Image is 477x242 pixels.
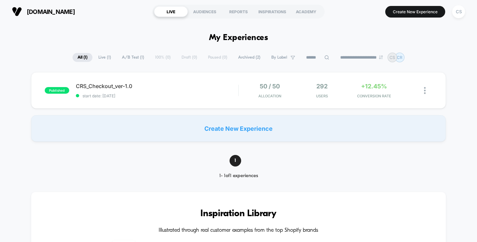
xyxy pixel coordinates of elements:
[117,53,149,62] span: A/B Test ( 1 )
[260,83,280,90] span: 50 / 50
[207,173,271,179] div: 1 - 1 of 1 experiences
[289,6,323,17] div: ACADEMY
[154,6,188,17] div: LIVE
[452,5,465,18] div: CS
[188,6,222,17] div: AUDIENCES
[424,87,426,94] img: close
[233,53,265,62] span: Archived ( 2 )
[258,94,281,98] span: Allocation
[385,6,445,18] button: Create New Experience
[76,83,238,89] span: CRS_Checkout_ver-1.0
[271,55,287,60] span: By Label
[350,94,398,98] span: CONVERSION RATE
[31,115,446,142] div: Create New Experience
[297,94,346,98] span: Users
[361,83,387,90] span: +12.45%
[230,155,241,167] span: 1
[76,93,238,98] span: start date: [DATE]
[450,5,467,19] button: CS
[10,6,77,17] button: [DOMAIN_NAME]
[255,6,289,17] div: INSPIRATIONS
[316,83,328,90] span: 292
[397,55,402,60] p: CR
[222,6,255,17] div: REPORTS
[379,55,383,59] img: end
[209,33,268,43] h1: My Experiences
[390,55,395,60] p: CS
[73,53,92,62] span: All ( 1 )
[45,87,69,94] span: published
[51,209,426,219] h3: Inspiration Library
[27,8,75,15] span: [DOMAIN_NAME]
[12,7,22,17] img: Visually logo
[51,227,426,234] h4: Illustrated through real customer examples from the top Shopify brands
[93,53,116,62] span: Live ( 1 )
